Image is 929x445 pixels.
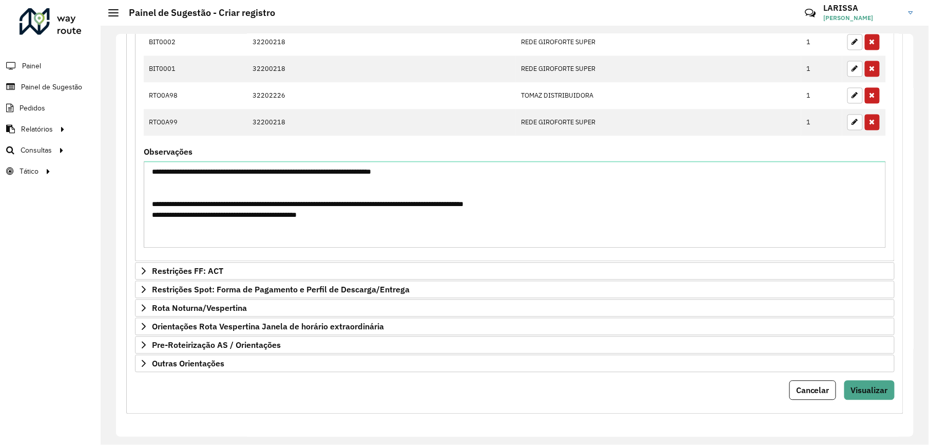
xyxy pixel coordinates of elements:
a: Contato Rápido [799,2,821,24]
td: RTO0A98 [144,83,247,109]
span: Restrições Spot: Forma de Pagamento e Perfil de Descarga/Entrega [152,286,410,294]
td: BIT0002 [144,29,247,56]
span: Outras Orientações [152,360,224,368]
a: Restrições Spot: Forma de Pagamento e Perfil de Descarga/Entrega [135,281,895,299]
td: 32200218 [247,29,516,56]
button: Cancelar [789,381,836,400]
td: TOMAZ DISTRIBUIDORA [515,83,801,109]
span: Relatórios [21,124,53,135]
span: Painel [22,61,41,71]
td: 32200218 [247,109,516,136]
span: Tático [20,166,38,177]
span: Orientações Rota Vespertina Janela de horário extraordinária [152,323,384,331]
span: Rota Noturna/Vespertina [152,304,247,312]
td: 32202226 [247,83,516,109]
span: [PERSON_NAME] [824,13,901,23]
label: Observações [144,146,192,158]
td: REDE GIROFORTE SUPER [515,56,801,83]
td: RTO0A99 [144,109,247,136]
span: Pedidos [20,103,45,114]
a: Outras Orientações [135,355,895,373]
span: Visualizar [851,385,888,396]
td: REDE GIROFORTE SUPER [515,29,801,56]
a: Orientações Rota Vespertina Janela de horário extraordinária [135,318,895,336]
h3: LARISSA [824,3,901,13]
td: 1 [801,109,842,136]
td: 1 [801,29,842,56]
button: Visualizar [844,381,895,400]
span: Restrições FF: ACT [152,267,223,275]
span: Cancelar [796,385,829,396]
a: Restrições FF: ACT [135,263,895,280]
span: Consultas [21,145,52,156]
a: Rota Noturna/Vespertina [135,300,895,317]
td: 32200218 [247,56,516,83]
td: REDE GIROFORTE SUPER [515,109,801,136]
span: Painel de Sugestão [21,82,82,92]
td: 1 [801,56,842,83]
h2: Painel de Sugestão - Criar registro [119,7,275,18]
td: 1 [801,83,842,109]
a: Pre-Roteirização AS / Orientações [135,337,895,354]
span: Pre-Roteirização AS / Orientações [152,341,281,349]
td: BIT0001 [144,56,247,83]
